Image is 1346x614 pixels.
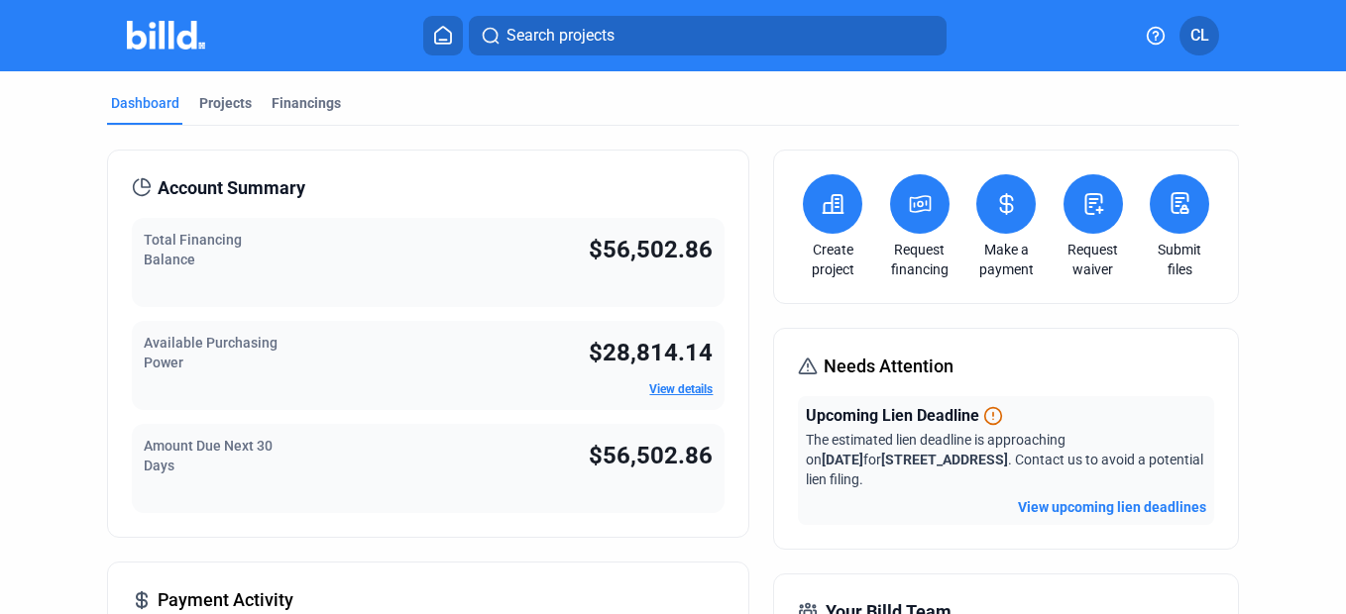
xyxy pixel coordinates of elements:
div: Projects [199,93,252,113]
span: [STREET_ADDRESS] [881,452,1008,467]
a: Submit files [1145,240,1214,279]
img: Billd Company Logo [127,21,205,50]
span: CL [1190,24,1209,48]
button: View upcoming lien deadlines [1018,497,1206,517]
span: Needs Attention [824,353,953,380]
button: CL [1179,16,1219,55]
a: Request waiver [1059,240,1128,279]
span: Payment Activity [158,586,293,614]
button: Search projects [469,16,947,55]
span: Amount Due Next 30 Days [144,438,273,473]
a: View details [649,382,713,396]
span: $56,502.86 [589,236,713,263]
span: $28,814.14 [589,339,713,366]
span: Search projects [506,24,615,48]
div: Financings [272,93,341,113]
span: Total Financing Balance [144,232,242,267]
div: Dashboard [111,93,179,113]
span: Account Summary [158,174,305,202]
a: Request financing [885,240,954,279]
span: Available Purchasing Power [144,335,278,370]
span: The estimated lien deadline is approaching on for . Contact us to avoid a potential lien filing. [806,432,1203,487]
a: Make a payment [971,240,1041,279]
span: $56,502.86 [589,442,713,469]
a: Create project [798,240,867,279]
span: Upcoming Lien Deadline [806,404,979,428]
span: [DATE] [822,452,863,467]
